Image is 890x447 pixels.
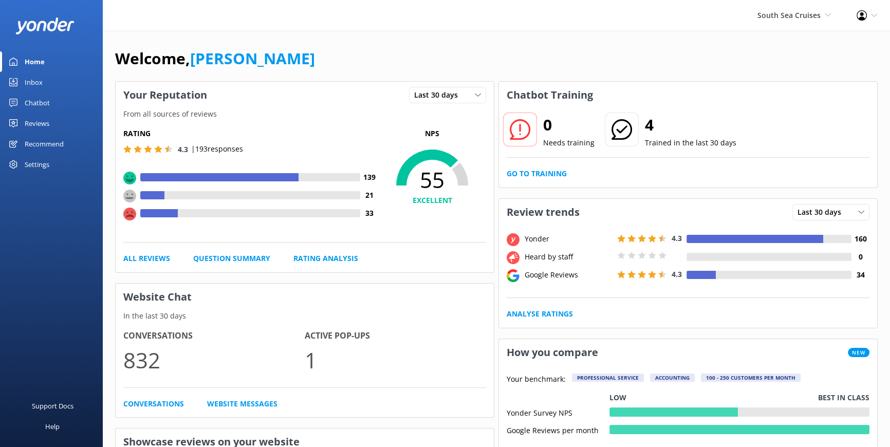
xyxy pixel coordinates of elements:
a: [PERSON_NAME] [190,48,315,69]
h4: 21 [360,190,378,201]
div: Professional Service [572,374,644,382]
h4: 0 [851,251,869,263]
img: yonder-white-logo.png [15,17,75,34]
h3: Chatbot Training [499,82,601,108]
span: 55 [378,167,486,193]
span: 4.3 [672,269,682,279]
h2: 4 [645,113,736,137]
span: Last 30 days [414,89,464,101]
h4: Active Pop-ups [305,329,486,343]
div: Recommend [25,134,64,154]
a: Go to Training [507,168,567,179]
span: 4.3 [178,144,188,154]
p: Low [609,392,626,403]
div: Heard by staff [522,251,615,263]
h2: 0 [543,113,595,137]
p: From all sources of reviews [116,108,494,120]
p: 1 [305,343,486,377]
p: NPS [378,128,486,139]
div: Settings [25,154,49,175]
a: Website Messages [207,398,277,409]
div: Support Docs [32,396,73,416]
a: Conversations [123,398,184,409]
h4: 34 [851,269,869,281]
div: Chatbot [25,92,50,113]
a: Rating Analysis [293,253,358,264]
span: South Sea Cruises [757,10,821,20]
h4: EXCELLENT [378,195,486,206]
h1: Welcome, [115,46,315,71]
div: Yonder Survey NPS [507,407,609,417]
div: Google Reviews per month [507,425,609,434]
div: Reviews [25,113,49,134]
p: Needs training [543,137,595,148]
p: In the last 30 days [116,310,494,322]
h4: Conversations [123,329,305,343]
h3: Review trends [499,199,587,226]
div: Yonder [522,233,615,245]
div: Accounting [650,374,695,382]
h5: Rating [123,128,378,139]
p: 832 [123,343,305,377]
h3: Your Reputation [116,82,215,108]
h4: 160 [851,233,869,245]
p: Your benchmark: [507,374,566,386]
div: Help [45,416,60,437]
p: | 193 responses [191,143,243,155]
span: 4.3 [672,233,682,243]
a: Analyse Ratings [507,308,573,320]
span: Last 30 days [798,207,847,218]
div: 100 - 250 customers per month [701,374,801,382]
span: New [848,348,869,357]
h4: 33 [360,208,378,219]
a: Question Summary [193,253,270,264]
a: All Reviews [123,253,170,264]
div: Inbox [25,72,43,92]
p: Best in class [818,392,869,403]
p: Trained in the last 30 days [645,137,736,148]
h3: Website Chat [116,284,494,310]
div: Google Reviews [522,269,615,281]
h4: 139 [360,172,378,183]
h3: How you compare [499,339,606,366]
div: Home [25,51,45,72]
